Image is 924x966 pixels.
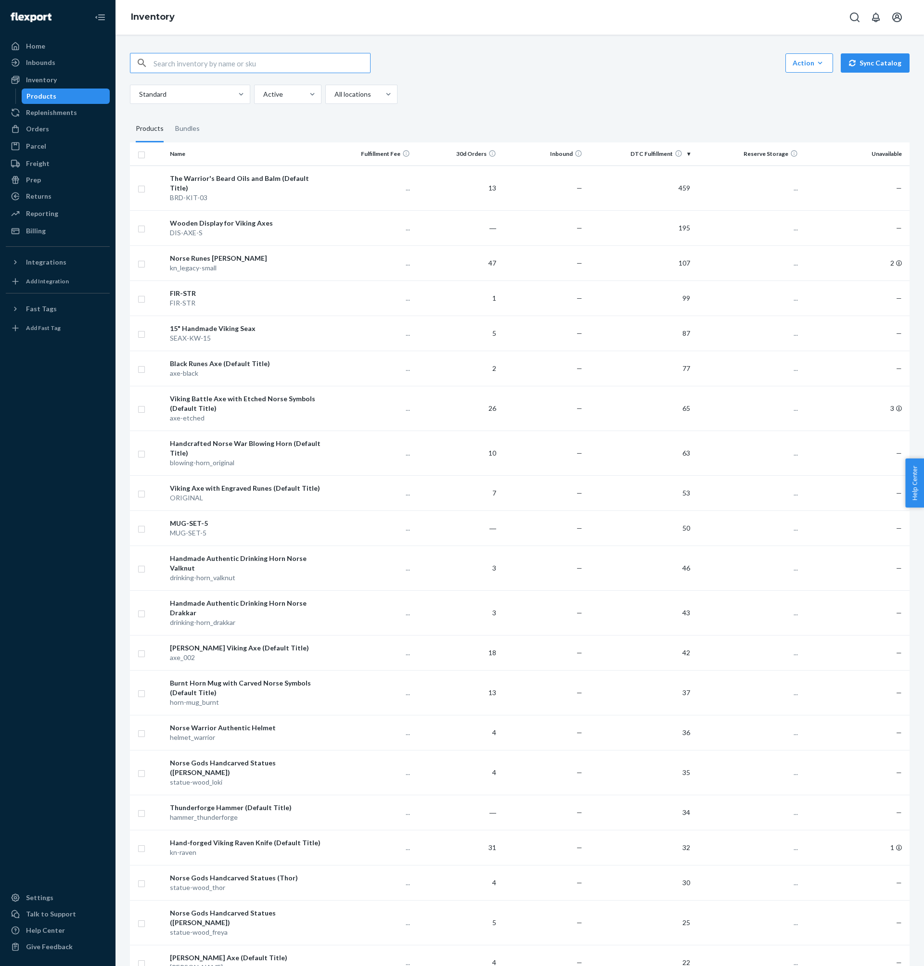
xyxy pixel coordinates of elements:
[170,848,324,857] div: kn-raven
[26,304,57,314] div: Fast Tags
[802,830,910,865] td: 1
[586,142,694,165] th: DTC Fulfillment
[6,320,110,336] a: Add Fast Tag
[414,670,500,715] td: 13
[698,364,798,373] p: ...
[414,830,500,865] td: 31
[170,439,324,458] div: Handcrafted Norse War Blowing Horn (Default Title)
[170,838,324,848] div: Hand-forged Viking Raven Knife (Default Title)
[6,939,110,954] button: Give Feedback
[170,218,324,228] div: Wooden Display for Viking Axes
[170,733,324,742] div: helmet_warrior
[577,294,582,302] span: —
[332,329,410,338] p: ...
[586,165,694,210] td: 459
[170,458,324,468] div: blowing-horn_original
[586,546,694,590] td: 46
[170,908,324,928] div: Norse Gods Handcarved Statues ([PERSON_NAME])
[170,883,324,892] div: statue-wood_thor
[896,768,902,776] span: —
[170,813,324,822] div: hammer_thunderforge
[586,510,694,546] td: 50
[170,263,324,273] div: kn_legacy-small
[896,918,902,927] span: —
[577,808,582,816] span: —
[170,803,324,813] div: Thunderforge Hammer (Default Title)
[896,564,902,572] span: —
[6,906,110,922] button: Talk to Support
[577,564,582,572] span: —
[170,573,324,583] div: drinking-horn_valknut
[698,648,798,658] p: ...
[586,590,694,635] td: 43
[586,245,694,280] td: 107
[586,475,694,510] td: 53
[698,878,798,888] p: ...
[11,13,51,22] img: Flexport logo
[905,458,924,508] span: Help Center
[170,394,324,413] div: Viking Battle Axe with Etched Norse Symbols (Default Title)
[262,89,263,99] input: Active
[6,274,110,289] a: Add Integration
[332,563,410,573] p: ...
[586,865,694,900] td: 30
[332,768,410,777] p: ...
[26,926,65,935] div: Help Center
[698,523,798,533] p: ...
[332,608,410,618] p: ...
[332,404,410,413] p: ...
[577,609,582,617] span: —
[586,830,694,865] td: 32
[6,121,110,137] a: Orders
[6,156,110,171] a: Freight
[332,293,410,303] p: ...
[896,329,902,337] span: —
[414,210,500,245] td: ―
[577,918,582,927] span: —
[414,316,500,351] td: 5
[6,890,110,905] a: Settings
[577,728,582,737] span: —
[896,294,902,302] span: —
[170,519,324,528] div: MUG-SET-5
[896,728,902,737] span: —
[332,183,410,193] p: ...
[698,404,798,413] p: ...
[586,280,694,316] td: 99
[577,364,582,372] span: —
[6,38,110,54] a: Home
[577,184,582,192] span: —
[698,329,798,338] p: ...
[694,142,802,165] th: Reserve Storage
[577,329,582,337] span: —
[698,688,798,698] p: ...
[26,41,45,51] div: Home
[154,53,370,73] input: Search inventory by name or sku
[170,653,324,662] div: axe_002
[6,105,110,120] a: Replenishments
[586,750,694,795] td: 35
[698,488,798,498] p: ...
[170,554,324,573] div: Handmade Authentic Drinking Horn Norse Valknut
[6,72,110,88] a: Inventory
[6,923,110,938] a: Help Center
[26,226,46,236] div: Billing
[170,254,324,263] div: Norse Runes [PERSON_NAME]
[414,900,500,945] td: 5
[26,58,55,67] div: Inbounds
[332,364,410,373] p: ...
[414,546,500,590] td: 3
[170,324,324,333] div: 15" Handmade Viking Seax
[332,223,410,233] p: ...
[698,183,798,193] p: ...
[698,843,798,852] p: ...
[170,493,324,503] div: ORIGINAL
[123,3,182,31] ol: breadcrumbs
[6,55,110,70] a: Inbounds
[414,750,500,795] td: 4
[577,768,582,776] span: —
[170,873,324,883] div: Norse Gods Handcarved Statues (Thor)
[170,359,324,369] div: Black Runes Axe (Default Title)
[332,918,410,928] p: ...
